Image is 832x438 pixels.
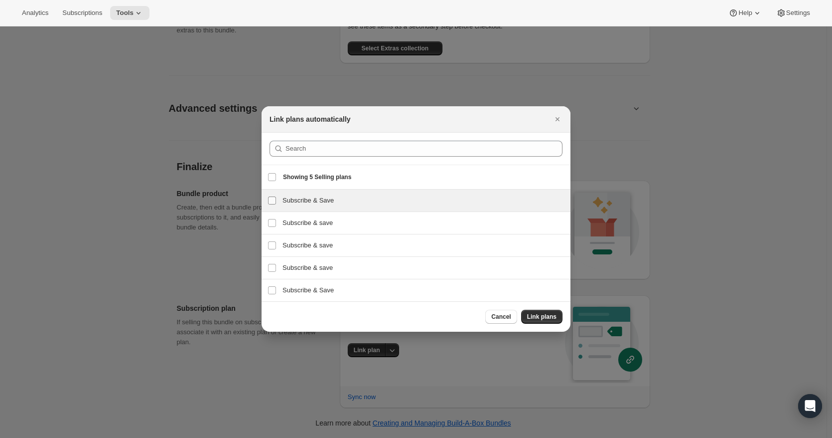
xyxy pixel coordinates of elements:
button: Analytics [16,6,54,20]
input: Search [285,141,562,157]
button: Close [551,112,564,126]
h3: Subscribe & save [282,240,564,250]
span: Tools [116,9,134,17]
span: Link plans [527,313,556,321]
button: Help [722,6,768,20]
span: Analytics [22,9,48,17]
span: Cancel [491,313,511,321]
button: Cancel [485,310,517,324]
h3: Subscribe & Save [282,285,564,295]
h3: Subscribe & Save [282,196,564,206]
span: Subscriptions [62,9,102,17]
button: Link plans [521,310,562,324]
div: Open Intercom Messenger [798,394,822,418]
button: Subscriptions [56,6,108,20]
h2: Link plans automatically [270,114,351,124]
h3: Subscribe & save [282,218,564,228]
span: Showing 5 Selling plans [283,173,351,181]
span: Help [738,9,752,17]
button: Settings [770,6,816,20]
h3: Subscribe & save [282,263,564,273]
span: Settings [786,9,810,17]
button: Tools [110,6,149,20]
